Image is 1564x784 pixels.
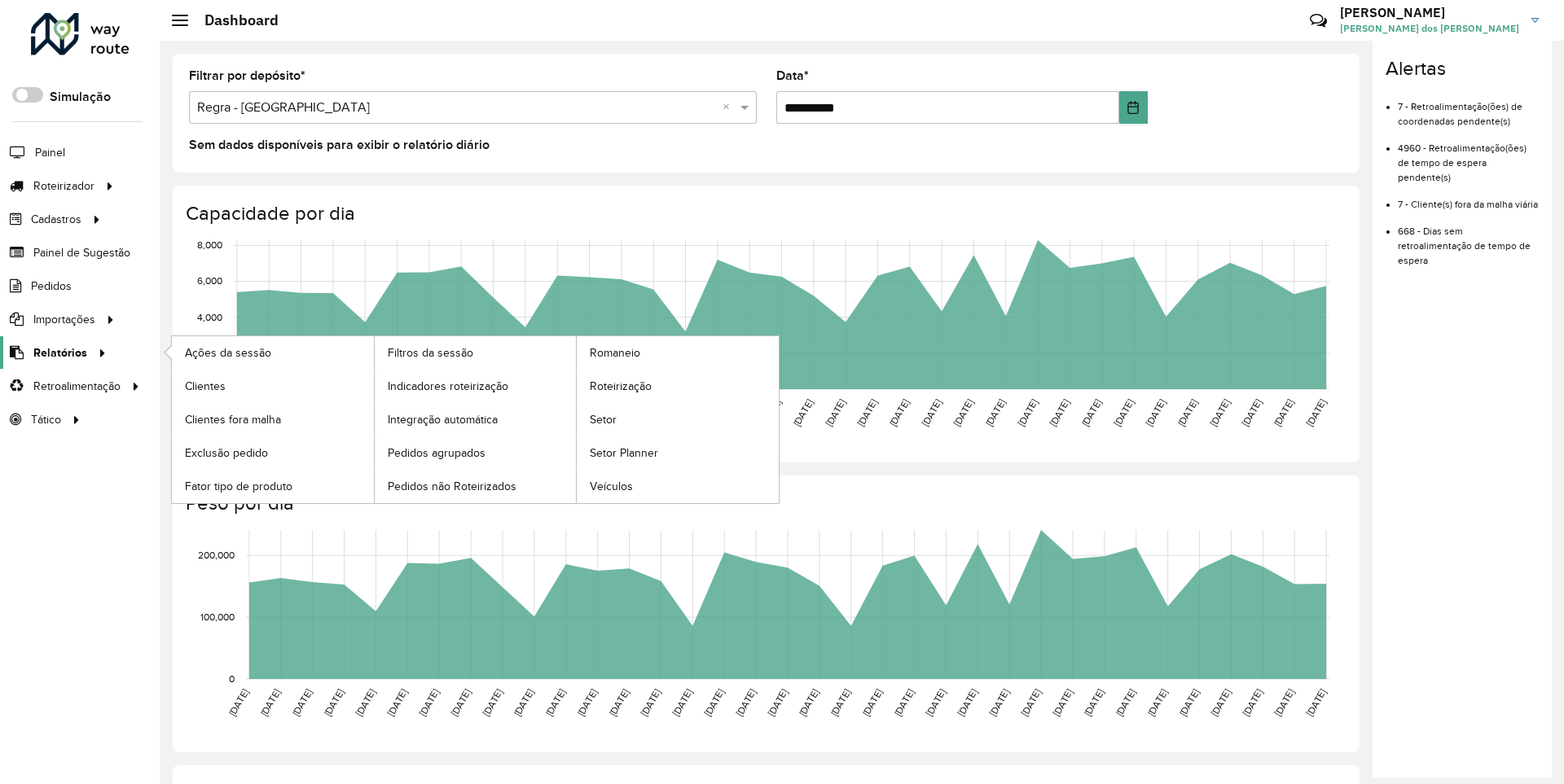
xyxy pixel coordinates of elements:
span: Pedidos não Roteirizados [388,478,516,495]
a: Integração automática [375,403,577,436]
li: 668 - Dias sem retroalimentação de tempo de espera [1398,212,1539,268]
span: Romaneio [590,344,640,361]
a: Clientes fora malha [172,403,374,436]
text: 6,000 [197,275,222,286]
text: 0 [229,673,235,684]
text: [DATE] [258,686,282,717]
text: [DATE] [797,686,820,717]
text: [DATE] [791,396,815,427]
span: Painel de Sugestão [33,244,130,261]
text: [DATE] [1272,686,1296,717]
button: Choose Date [1119,91,1148,124]
span: Importações [33,311,95,328]
text: [DATE] [1304,396,1328,427]
text: [DATE] [1048,396,1071,427]
text: [DATE] [322,686,345,717]
span: Exclusão pedido [185,445,268,462]
span: Setor [590,411,617,428]
text: [DATE] [920,396,943,427]
text: [DATE] [417,686,441,717]
text: [DATE] [480,686,503,717]
text: [DATE] [1175,396,1199,427]
span: Integração automática [388,411,498,428]
span: Roteirizador [33,177,94,195]
a: Contato Rápido [1301,3,1336,38]
li: 4960 - Retroalimentação(ões) de tempo de espera pendente(s) [1398,129,1539,185]
a: Pedidos agrupados [375,436,577,469]
text: [DATE] [639,686,662,717]
a: Veículos [577,470,779,502]
text: [DATE] [828,686,852,717]
text: [DATE] [765,686,789,717]
text: 8,000 [197,239,222,250]
text: [DATE] [670,686,694,717]
text: [DATE] [987,686,1011,717]
text: 4,000 [197,311,222,322]
text: [DATE] [855,396,879,427]
text: 100,000 [200,611,235,622]
text: [DATE] [290,686,314,717]
text: [DATE] [1079,396,1103,427]
h4: Capacidade por dia [186,202,1343,226]
span: Retroalimentação [33,378,121,395]
text: [DATE] [1272,396,1295,427]
h4: Alertas [1386,57,1539,81]
span: Clientes fora malha [185,411,281,428]
text: [DATE] [607,686,630,717]
a: Setor Planner [577,436,779,469]
span: Relatórios [33,344,87,361]
text: [DATE] [951,396,975,427]
span: Roteirização [590,378,652,395]
span: Fator tipo de produto [185,478,292,495]
text: [DATE] [543,686,567,717]
text: [DATE] [1209,686,1232,717]
text: [DATE] [1177,686,1201,717]
span: Setor Planner [590,445,658,462]
span: Indicadores roteirização [388,378,508,395]
text: [DATE] [956,686,979,717]
a: Roteirização [577,370,779,402]
a: Romaneio [577,336,779,369]
a: Indicadores roteirização [375,370,577,402]
text: [DATE] [1304,686,1328,717]
text: [DATE] [512,686,535,717]
text: [DATE] [1114,686,1137,717]
label: Data [776,66,809,85]
span: Pedidos agrupados [388,445,485,462]
span: Clientes [185,378,226,395]
label: Simulação [50,87,111,107]
li: 7 - Retroalimentação(ões) de coordenadas pendente(s) [1398,87,1539,129]
text: [DATE] [1082,686,1105,717]
span: Cadastros [31,211,81,228]
text: [DATE] [1145,686,1169,717]
text: [DATE] [1019,686,1043,717]
label: Filtrar por depósito [189,66,305,85]
text: [DATE] [924,686,947,717]
text: 200,000 [198,550,235,560]
a: Ações da sessão [172,336,374,369]
a: Exclusão pedido [172,436,374,469]
text: [DATE] [575,686,599,717]
h2: Dashboard [188,11,279,29]
text: [DATE] [860,686,884,717]
text: [DATE] [1240,396,1263,427]
text: [DATE] [983,396,1007,427]
text: [DATE] [702,686,726,717]
text: [DATE] [1112,396,1136,427]
text: [DATE] [892,686,916,717]
text: [DATE] [1144,396,1167,427]
text: [DATE] [734,686,758,717]
a: Fator tipo de produto [172,470,374,502]
text: [DATE] [1241,686,1264,717]
span: Filtros da sessão [388,344,473,361]
span: Veículos [590,478,633,495]
text: [DATE] [226,686,250,717]
span: Ações da sessão [185,344,271,361]
text: [DATE] [449,686,472,717]
a: Clientes [172,370,374,402]
span: Painel [35,144,65,161]
a: Filtros da sessão [375,336,577,369]
text: [DATE] [354,686,377,717]
li: 7 - Cliente(s) fora da malha viária [1398,185,1539,212]
label: Sem dados disponíveis para exibir o relatório diário [189,135,490,155]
